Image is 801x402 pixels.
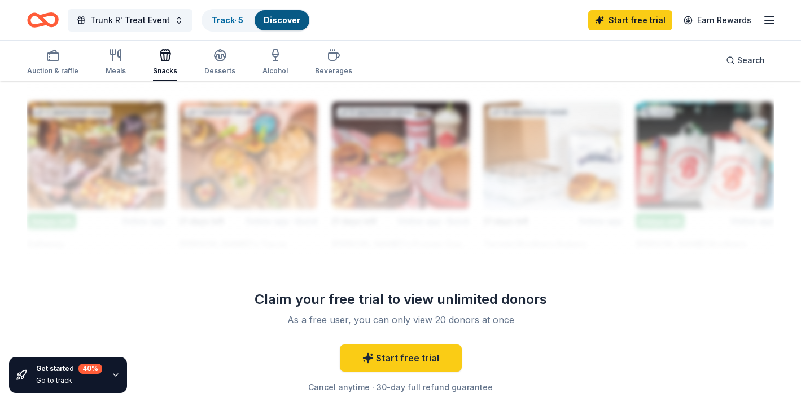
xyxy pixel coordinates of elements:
div: Desserts [204,67,235,76]
div: Auction & raffle [27,67,78,76]
button: Meals [106,44,126,81]
div: Beverages [315,67,352,76]
a: Start free trial [588,10,672,30]
a: Earn Rewards [677,10,758,30]
button: Track· 5Discover [202,9,310,32]
span: Search [737,54,765,67]
div: Meals [106,67,126,76]
span: Trunk R' Treat Event [90,14,170,27]
div: Snacks [153,67,177,76]
a: Home [27,7,59,33]
a: Start free trial [340,344,462,372]
div: As a free user, you can only view 20 donors at once [252,313,550,326]
button: Snacks [153,44,177,81]
div: Claim your free trial to view unlimited donors [238,290,563,308]
button: Auction & raffle [27,44,78,81]
div: Cancel anytime · 30-day full refund guarantee [238,381,563,394]
div: Get started [36,364,102,374]
button: Search [717,49,774,72]
a: Discover [264,15,300,25]
div: Alcohol [262,67,288,76]
button: Alcohol [262,44,288,81]
a: Track· 5 [212,15,243,25]
button: Trunk R' Treat Event [68,9,192,32]
button: Desserts [204,44,235,81]
div: 40 % [78,364,102,374]
div: Go to track [36,376,102,385]
button: Beverages [315,44,352,81]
